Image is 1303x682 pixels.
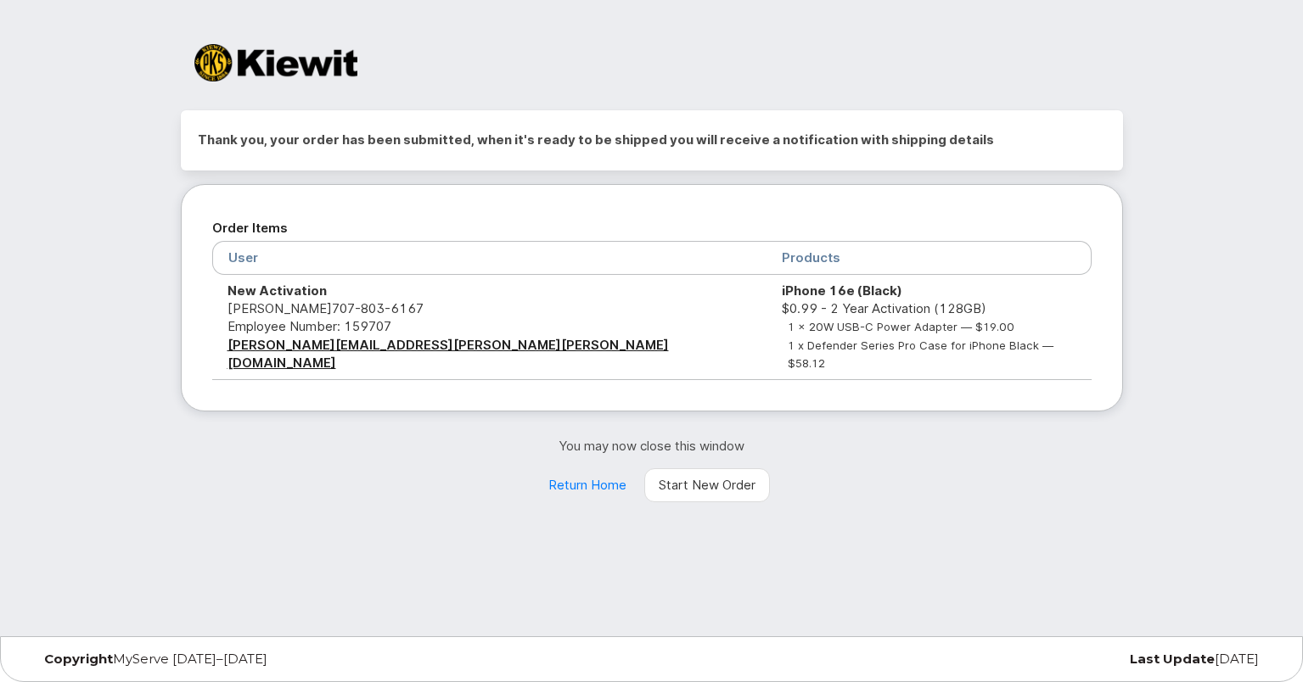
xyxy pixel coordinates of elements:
strong: iPhone 16e (Black) [782,282,902,299]
strong: Last Update [1130,651,1215,667]
small: 1 x 20W USB-C Power Adapter — $19.00 [788,320,1014,333]
img: Kiewit Corporation [194,44,357,81]
div: MyServe [DATE]–[DATE] [31,652,445,666]
td: $0.99 - 2 Year Activation (128GB) [767,275,1092,380]
h2: Order Items [212,215,1092,241]
th: Products [767,241,1092,274]
span: 6167 [385,300,424,316]
strong: New Activation [227,282,327,299]
span: Employee Number: 159707 [227,318,391,334]
h2: Thank you, your order has been submitted, when it's ready to be shipped you will receive a notifi... [198,127,1106,153]
th: User [212,241,767,274]
div: [DATE] [858,652,1272,666]
a: Return Home [534,468,641,502]
td: [PERSON_NAME] [212,275,767,380]
strong: Copyright [44,651,113,667]
p: You may now close this window [181,437,1123,455]
span: 803 [355,300,385,316]
a: [PERSON_NAME][EMAIL_ADDRESS][PERSON_NAME][PERSON_NAME][DOMAIN_NAME] [227,337,669,371]
a: Start New Order [644,468,770,502]
small: 1 x Defender Series Pro Case for iPhone Black — $58.12 [788,338,1053,370]
span: 707 [332,300,424,316]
